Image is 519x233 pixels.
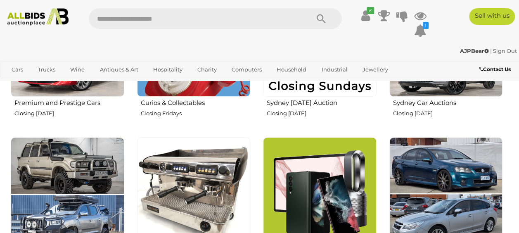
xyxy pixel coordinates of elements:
p: Closing [DATE] [267,109,377,118]
button: Search [301,8,342,29]
a: Contact Us [479,65,513,74]
a: Cars [6,63,28,76]
span: | [490,48,492,54]
a: Industrial [316,63,353,76]
a: Computers [226,63,267,76]
i: 1 [423,22,429,29]
a: Sign Out [493,48,517,54]
a: Jewellery [357,63,393,76]
h2: Sydney [DATE] Auction [267,97,377,107]
p: Closing Fridays [141,109,251,118]
strong: AJPBear [460,48,489,54]
a: Wine [65,63,90,76]
a: Hospitality [148,63,188,76]
b: Contact Us [479,66,511,72]
a: [GEOGRAPHIC_DATA] [69,76,138,90]
a: Antiques & Art [95,63,144,76]
a: AJPBear [460,48,490,54]
img: Allbids.com.au [4,8,72,26]
a: Household [271,63,312,76]
a: Sell with us [469,8,515,25]
a: Charity [192,63,222,76]
a: Trucks [33,63,61,76]
h2: Premium and Prestige Cars [14,97,124,107]
a: Sports [37,76,64,90]
a: Office [6,76,33,90]
a: ✔ [360,8,372,23]
h2: Sydney Car Auctions [393,97,503,107]
h2: Curios & Collectables [141,97,251,107]
p: Closing [DATE] [393,109,503,118]
a: 1 [414,23,427,38]
i: ✔ [367,7,374,14]
p: Closing [DATE] [14,109,124,118]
